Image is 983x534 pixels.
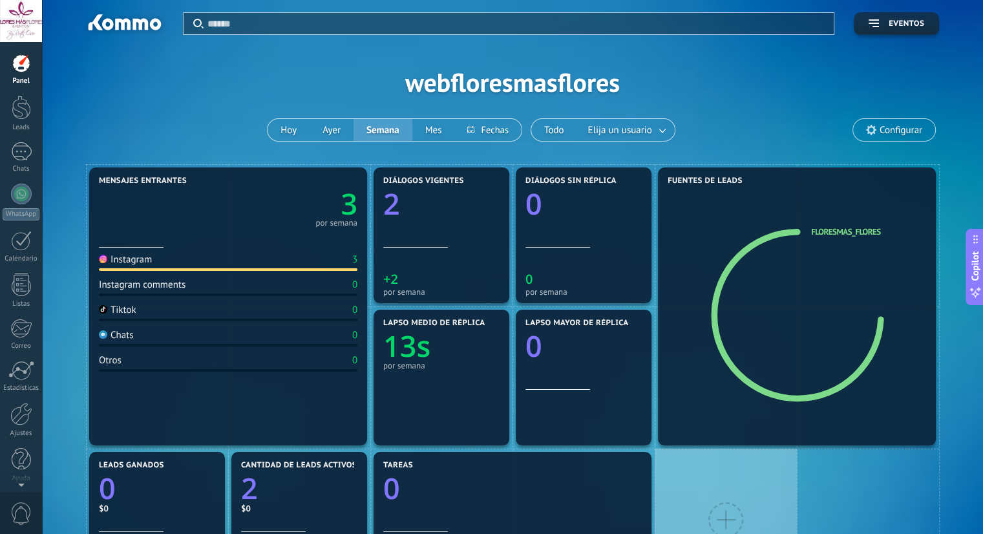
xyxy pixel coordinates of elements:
[352,304,357,316] div: 0
[889,19,924,28] span: Eventos
[352,253,357,266] div: 3
[525,176,617,186] span: Diálogos sin réplica
[3,77,40,85] div: Panel
[3,342,40,350] div: Correo
[412,119,455,141] button: Mes
[352,279,357,291] div: 0
[354,119,412,141] button: Semana
[969,251,982,281] span: Copilot
[811,226,881,237] a: floresmas_flores
[525,326,542,366] text: 0
[341,184,357,224] text: 3
[99,469,215,508] a: 0
[383,469,400,508] text: 0
[3,429,40,438] div: Ajustes
[383,287,500,297] div: por semana
[383,326,430,366] text: 13s
[383,184,400,224] text: 2
[99,176,187,186] span: Mensajes entrantes
[383,461,413,470] span: Tareas
[99,330,107,339] img: Chats
[241,469,258,508] text: 2
[99,279,185,291] div: Instagram comments
[531,119,577,141] button: Todo
[268,119,310,141] button: Hoy
[383,319,485,328] span: Lapso medio de réplica
[352,329,357,341] div: 0
[241,469,357,508] a: 2
[241,503,357,514] div: $0
[99,305,107,314] img: Tiktok
[383,176,464,186] span: Diálogos vigentes
[880,125,922,136] span: Configurar
[383,361,500,370] div: por semana
[668,176,743,186] span: Fuentes de leads
[577,119,675,141] button: Elija un usuario
[99,503,215,514] div: $0
[383,469,642,508] a: 0
[315,220,357,226] div: por semana
[3,165,40,173] div: Chats
[310,119,354,141] button: Ayer
[383,270,398,288] text: +2
[99,255,107,263] img: Instagram
[99,461,164,470] span: Leads ganados
[99,354,122,367] div: Otros
[3,123,40,132] div: Leads
[3,384,40,392] div: Estadísticas
[454,119,521,141] button: Fechas
[241,461,357,470] span: Cantidad de leads activos
[3,208,39,220] div: WhatsApp
[3,255,40,263] div: Calendario
[586,122,655,139] span: Elija un usuario
[99,253,152,266] div: Instagram
[525,287,642,297] div: por semana
[854,12,939,35] button: Eventos
[99,469,116,508] text: 0
[3,300,40,308] div: Listas
[525,270,533,288] text: 0
[352,354,357,367] div: 0
[228,184,357,224] a: 3
[99,304,136,316] div: Tiktok
[525,184,542,224] text: 0
[525,319,628,328] span: Lapso mayor de réplica
[99,329,134,341] div: Chats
